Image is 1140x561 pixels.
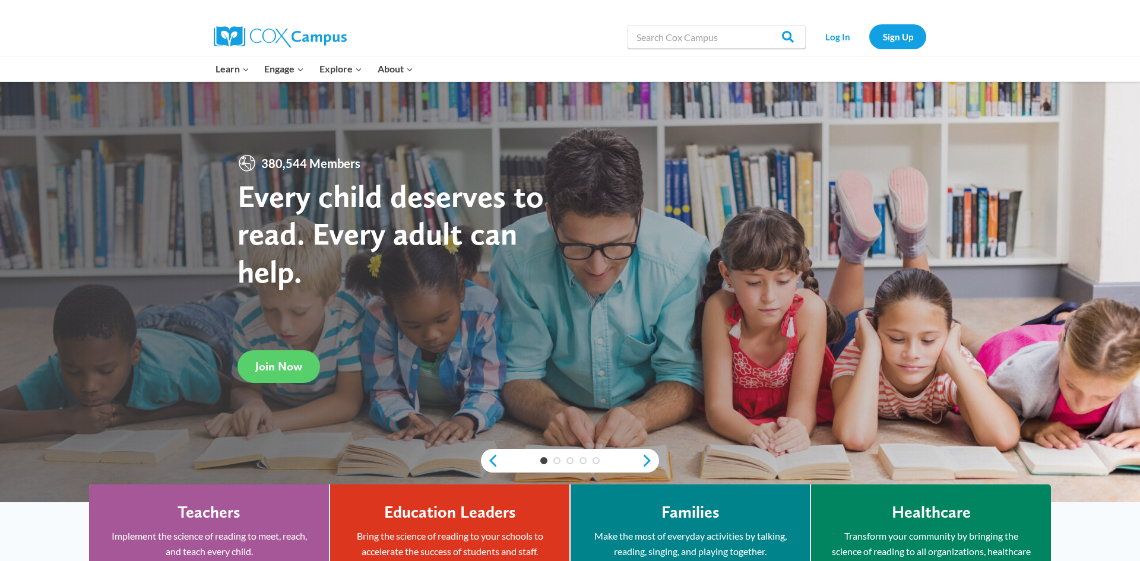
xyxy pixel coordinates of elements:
[869,24,926,49] a: Sign Up
[256,154,365,173] span: 380,544 Members
[553,457,560,464] a: 2
[107,528,311,559] p: Implement the science of reading to meet, reach, and teach every child.
[208,56,420,81] nav: Primary Navigation
[579,457,587,464] a: 4
[588,528,792,559] p: Make the most of everyday activities by talking, reading, singing, and playing together.
[237,350,320,383] a: Join Now
[378,61,413,77] span: About
[812,24,926,49] nav: Secondary Navigation
[812,24,863,49] a: Log In
[237,177,544,290] strong: Every child deserves to read. Every adult can help.
[661,502,720,522] h4: Families
[264,61,304,77] span: Engage
[348,528,552,559] p: Bring the science of reading to your schools to accelerate the success of students and staff.
[566,457,574,464] a: 3
[641,454,659,468] a: next
[892,502,971,522] h4: Healthcare
[255,359,302,373] span: Join Now
[178,502,240,522] h4: Teachers
[481,454,499,468] a: previous
[214,26,347,47] img: Cox Campus
[384,502,516,522] h4: Education Leaders
[319,61,362,77] span: Explore
[216,61,249,77] span: Learn
[593,457,600,464] a: 5
[540,457,547,464] a: 1
[628,25,806,49] input: Search Cox Campus
[481,449,659,473] div: content slider buttons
